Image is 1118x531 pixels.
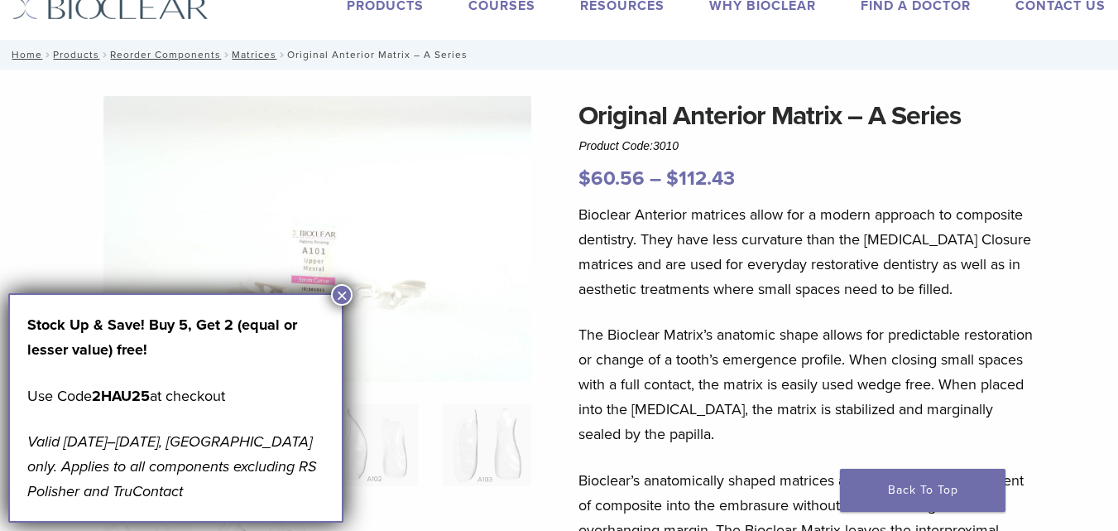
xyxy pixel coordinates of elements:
[666,167,735,191] bdi: 112.43
[99,51,110,59] span: /
[27,316,297,359] strong: Stock Up & Save! Buy 5, Get 2 (equal or lesser value) free!
[221,51,232,59] span: /
[92,387,150,405] strong: 2HAU25
[443,403,531,486] img: Original Anterior Matrix - A Series - Image 4
[578,167,591,191] span: $
[578,322,1034,447] p: The Bioclear Matrix’s anatomic shape allows for predictable restoration or change of a tooth’s em...
[42,51,53,59] span: /
[331,284,353,306] button: Close
[578,96,1034,136] h1: Original Anterior Matrix – A Series
[276,51,287,59] span: /
[27,432,317,500] em: Valid [DATE]–[DATE], [GEOGRAPHIC_DATA] only. Applies to all components excluding RS Polisher and ...
[330,403,419,486] img: Original Anterior Matrix - A Series - Image 3
[103,96,531,382] img: Anterior Original A Series Matrices
[53,49,99,60] a: Products
[666,167,679,191] span: $
[110,49,221,60] a: Reorder Components
[840,469,1005,512] a: Back To Top
[578,202,1034,302] p: Bioclear Anterior matrices allow for a modern approach to composite dentistry. They have less cur...
[653,139,679,152] span: 3010
[578,139,679,152] span: Product Code:
[232,49,276,60] a: Matrices
[27,384,324,408] p: Use Code at checkout
[578,167,645,191] bdi: 60.56
[650,167,661,191] span: –
[7,49,42,60] a: Home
